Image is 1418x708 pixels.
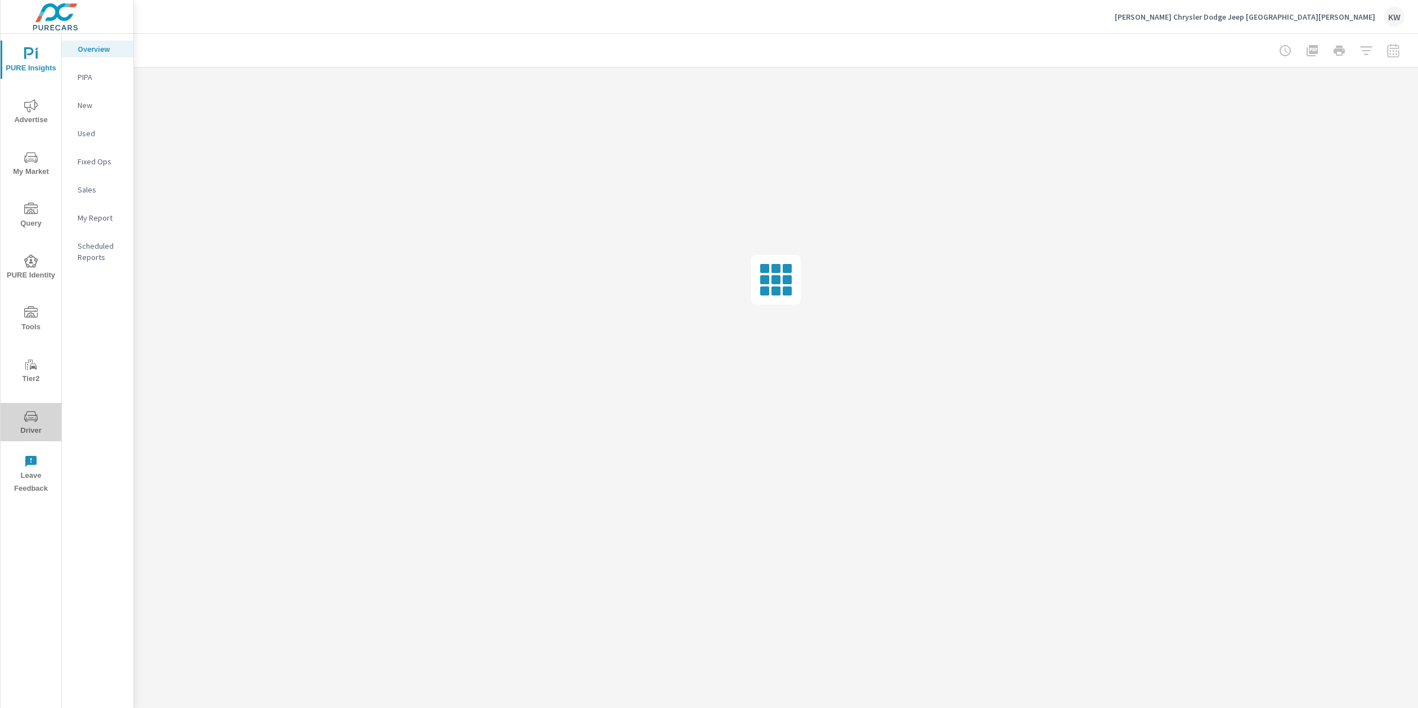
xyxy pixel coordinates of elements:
[62,97,133,114] div: New
[4,455,58,495] span: Leave Feedback
[4,151,58,178] span: My Market
[78,100,124,111] p: New
[4,410,58,437] span: Driver
[78,184,124,195] p: Sales
[4,99,58,127] span: Advertise
[78,71,124,83] p: PIPA
[62,181,133,198] div: Sales
[78,128,124,139] p: Used
[78,43,124,55] p: Overview
[4,306,58,334] span: Tools
[62,238,133,266] div: Scheduled Reports
[4,358,58,386] span: Tier2
[78,212,124,223] p: My Report
[1115,12,1375,22] p: [PERSON_NAME] Chrysler Dodge Jeep [GEOGRAPHIC_DATA][PERSON_NAME]
[4,203,58,230] span: Query
[62,153,133,170] div: Fixed Ops
[78,240,124,263] p: Scheduled Reports
[62,69,133,86] div: PIPA
[62,209,133,226] div: My Report
[78,156,124,167] p: Fixed Ops
[1,34,61,500] div: nav menu
[62,125,133,142] div: Used
[1384,7,1404,27] div: KW
[4,47,58,75] span: PURE Insights
[4,254,58,282] span: PURE Identity
[62,41,133,57] div: Overview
